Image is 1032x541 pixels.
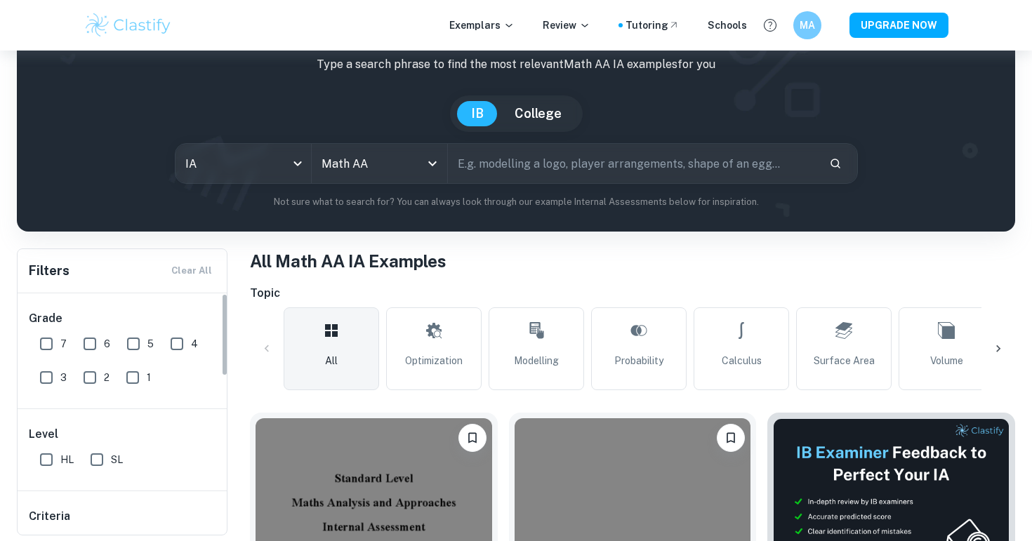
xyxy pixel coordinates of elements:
[325,353,338,368] span: All
[717,424,745,452] button: Bookmark
[708,18,747,33] a: Schools
[60,336,67,352] span: 7
[28,56,1004,73] p: Type a search phrase to find the most relevant Math AA IA examples for you
[626,18,680,33] a: Tutoring
[28,195,1004,209] p: Not sure what to search for? You can always look through our example Internal Assessments below f...
[501,101,576,126] button: College
[457,101,498,126] button: IB
[250,285,1015,302] h6: Topic
[176,144,311,183] div: IA
[29,426,217,443] h6: Level
[614,353,663,368] span: Probability
[60,370,67,385] span: 3
[147,336,154,352] span: 5
[823,152,847,175] button: Search
[423,154,442,173] button: Open
[84,11,173,39] img: Clastify logo
[849,13,948,38] button: UPGRADE NOW
[60,452,74,467] span: HL
[543,18,590,33] p: Review
[814,353,875,368] span: Surface Area
[449,18,515,33] p: Exemplars
[29,508,70,525] h6: Criteria
[448,144,818,183] input: E.g. modelling a logo, player arrangements, shape of an egg...
[405,353,463,368] span: Optimization
[793,11,821,39] button: MA
[250,248,1015,274] h1: All Math AA IA Examples
[104,370,110,385] span: 2
[758,13,782,37] button: Help and Feedback
[191,336,198,352] span: 4
[722,353,762,368] span: Calculus
[29,310,217,327] h6: Grade
[29,261,70,281] h6: Filters
[930,353,963,368] span: Volume
[111,452,123,467] span: SL
[514,353,559,368] span: Modelling
[800,18,816,33] h6: MA
[147,370,151,385] span: 1
[104,336,110,352] span: 6
[458,424,487,452] button: Bookmark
